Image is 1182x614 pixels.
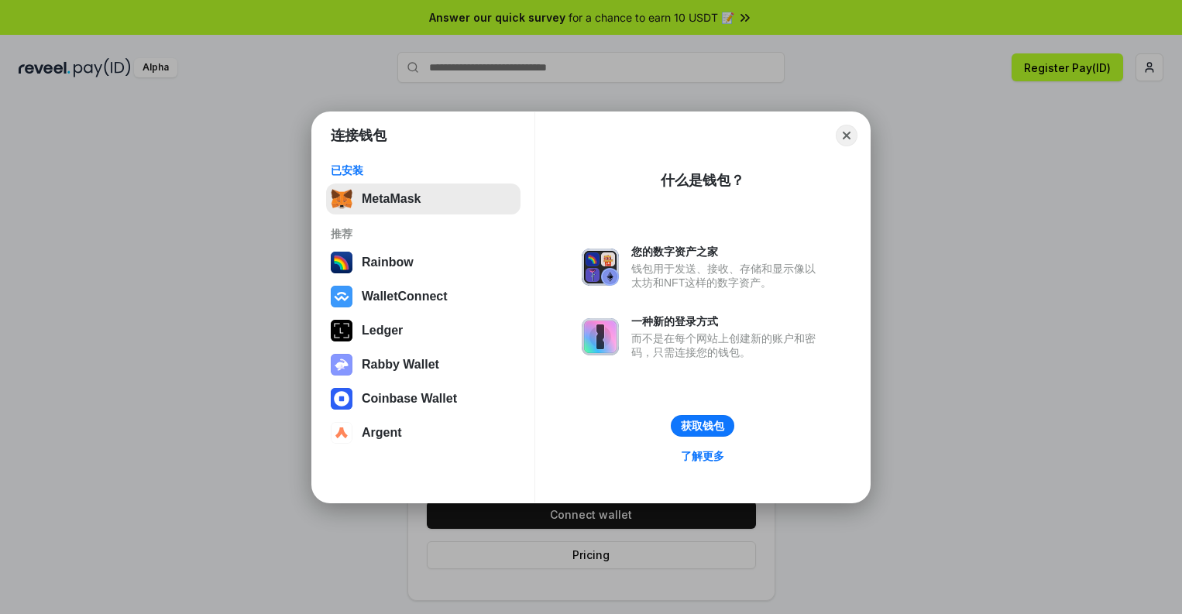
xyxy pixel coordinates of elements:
div: WalletConnect [362,290,448,304]
button: Rainbow [326,247,521,278]
div: MetaMask [362,192,421,206]
img: svg+xml,%3Csvg%20width%3D%2228%22%20height%3D%2228%22%20viewBox%3D%220%200%2028%2028%22%20fill%3D... [331,388,352,410]
div: 推荐 [331,227,516,241]
img: svg+xml,%3Csvg%20xmlns%3D%22http%3A%2F%2Fwww.w3.org%2F2000%2Fsvg%22%20fill%3D%22none%22%20viewBox... [582,249,619,286]
div: Rainbow [362,256,414,269]
img: svg+xml,%3Csvg%20xmlns%3D%22http%3A%2F%2Fwww.w3.org%2F2000%2Fsvg%22%20fill%3D%22none%22%20viewBox... [331,354,352,376]
div: 获取钱包 [681,419,724,433]
div: Argent [362,426,402,440]
button: Rabby Wallet [326,349,521,380]
div: 什么是钱包？ [661,171,744,190]
div: 您的数字资产之家 [631,245,823,259]
div: Ledger [362,324,403,338]
div: Coinbase Wallet [362,392,457,406]
img: svg+xml,%3Csvg%20width%3D%22120%22%20height%3D%22120%22%20viewBox%3D%220%200%20120%20120%22%20fil... [331,252,352,273]
button: WalletConnect [326,281,521,312]
img: svg+xml,%3Csvg%20width%3D%2228%22%20height%3D%2228%22%20viewBox%3D%220%200%2028%2028%22%20fill%3D... [331,422,352,444]
div: 钱包用于发送、接收、存储和显示像以太坊和NFT这样的数字资产。 [631,262,823,290]
img: svg+xml,%3Csvg%20fill%3D%22none%22%20height%3D%2233%22%20viewBox%3D%220%200%2035%2033%22%20width%... [331,188,352,210]
div: 已安装 [331,163,516,177]
button: Ledger [326,315,521,346]
button: Argent [326,417,521,448]
div: 一种新的登录方式 [631,314,823,328]
button: 获取钱包 [671,415,734,437]
a: 了解更多 [672,446,734,466]
img: svg+xml,%3Csvg%20xmlns%3D%22http%3A%2F%2Fwww.w3.org%2F2000%2Fsvg%22%20fill%3D%22none%22%20viewBox... [582,318,619,355]
button: MetaMask [326,184,521,214]
h1: 连接钱包 [331,126,387,145]
button: Coinbase Wallet [326,383,521,414]
div: 而不是在每个网站上创建新的账户和密码，只需连接您的钱包。 [631,331,823,359]
div: Rabby Wallet [362,358,439,372]
button: Close [836,125,857,146]
div: 了解更多 [681,449,724,463]
img: svg+xml,%3Csvg%20xmlns%3D%22http%3A%2F%2Fwww.w3.org%2F2000%2Fsvg%22%20width%3D%2228%22%20height%3... [331,320,352,341]
img: svg+xml,%3Csvg%20width%3D%2228%22%20height%3D%2228%22%20viewBox%3D%220%200%2028%2028%22%20fill%3D... [331,286,352,307]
